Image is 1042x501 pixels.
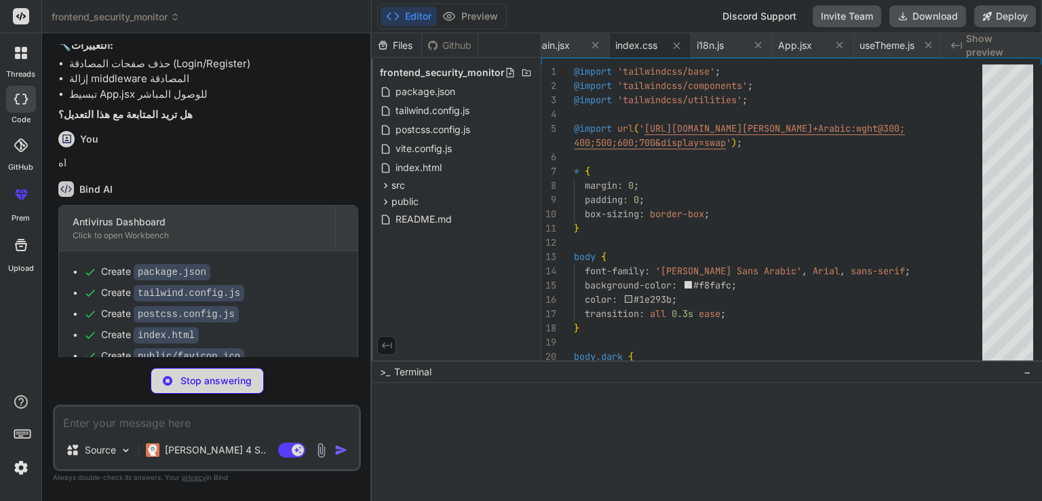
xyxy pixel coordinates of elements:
img: Claude 4 Sonnet [146,443,159,457]
span: box-sizing: [585,208,644,220]
div: 20 [541,350,556,364]
div: Create [101,265,210,279]
label: code [12,114,31,126]
span: { [585,165,590,177]
span: } [574,322,579,334]
span: ; [639,193,644,206]
img: settings [9,456,33,479]
div: Create [101,349,244,363]
p: Source [85,443,116,457]
div: 9 [541,193,556,207]
span: color: [585,293,617,305]
span: font-family: [585,265,650,277]
span: 'tailwindcss/utilities' [617,94,742,106]
div: Create [101,328,199,342]
span: README.md [394,211,453,227]
code: tailwind.config.js [134,285,244,301]
span: } [574,222,579,234]
div: 8 [541,179,556,193]
p: Stop answering [180,374,252,388]
span: background-color: [585,279,677,291]
div: 4 [541,107,556,122]
div: 6 [541,150,556,164]
span: frontend_security_monitor [380,66,505,79]
div: 18 [541,321,556,335]
span: ease [699,308,720,320]
label: Upload [8,263,34,274]
div: 17 [541,307,556,321]
span: body.dark [574,350,623,363]
div: 2 [541,79,556,93]
div: Files [372,39,421,52]
span: main.jsx [534,39,570,52]
span: postcss.config.js [394,122,471,138]
code: public/favicon.ico [134,348,244,365]
label: GitHub [8,162,33,173]
span: 0 [628,179,634,191]
div: 19 [541,335,556,350]
span: , [840,265,845,277]
span: 'tailwindcss/base' [617,65,715,77]
span: sans-serif [851,265,905,277]
span: , [802,265,807,277]
span: vite.config.js [394,141,453,157]
button: Deploy [974,5,1036,27]
code: index.html [134,327,199,344]
h6: Bind AI [79,183,113,196]
button: Download [889,5,966,27]
span: >_ [380,365,390,379]
div: Antivirus Dashboard [73,215,322,229]
span: Show preview [966,32,1031,59]
span: public [391,195,419,208]
span: App.jsx [778,39,812,52]
span: ; [672,293,678,305]
span: margin: [585,179,623,191]
li: تبسيط App.jsx للوصول المباشر [69,87,358,103]
div: 15 [541,278,556,293]
span: border-box [650,208,704,220]
span: +Arabic:wght@300; [813,122,905,134]
li: حذف صفحات المصادقة (Login/Register) [69,56,358,72]
span: ; [720,308,726,320]
img: icon [334,443,348,457]
span: ; [715,65,720,77]
button: Invite Team [813,5,881,27]
span: [URL][DOMAIN_NAME][PERSON_NAME] [644,122,813,134]
span: body [574,250,596,263]
div: Create [101,307,239,321]
span: useTheme.js [860,39,914,52]
span: ; [732,279,737,291]
span: Arial [813,265,840,277]
div: 10 [541,207,556,221]
span: all [650,308,666,320]
div: Github [422,39,478,52]
div: 5 [541,122,556,136]
span: padding: [585,193,628,206]
span: privacy [182,473,206,481]
div: 12 [541,236,556,250]
span: ; [905,265,910,277]
span: src [391,179,405,192]
span: index.html [394,160,443,176]
span: ; [704,208,710,220]
span: ' [726,136,731,149]
h6: You [80,132,98,146]
code: package.json [134,264,210,280]
span: { [601,250,606,263]
span: #f8fafc [694,279,732,291]
span: ; [737,136,742,149]
span: ( [634,122,639,134]
div: 11 [541,221,556,236]
button: Editor [381,7,437,26]
p: اه [58,155,358,171]
span: index.css [615,39,657,52]
strong: هل تريد المتابعة مع هذا التعديل؟ [58,108,193,121]
span: frontend_security_monitor [52,10,180,24]
div: 3 [541,93,556,107]
button: − [1021,361,1034,383]
span: @import [574,122,612,134]
p: Always double-check its answers. Your in Bind [53,471,361,484]
li: إزالة middleware المصادقة [69,71,358,87]
button: Antivirus DashboardClick to open Workbench [59,206,335,250]
span: ; [742,94,748,106]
